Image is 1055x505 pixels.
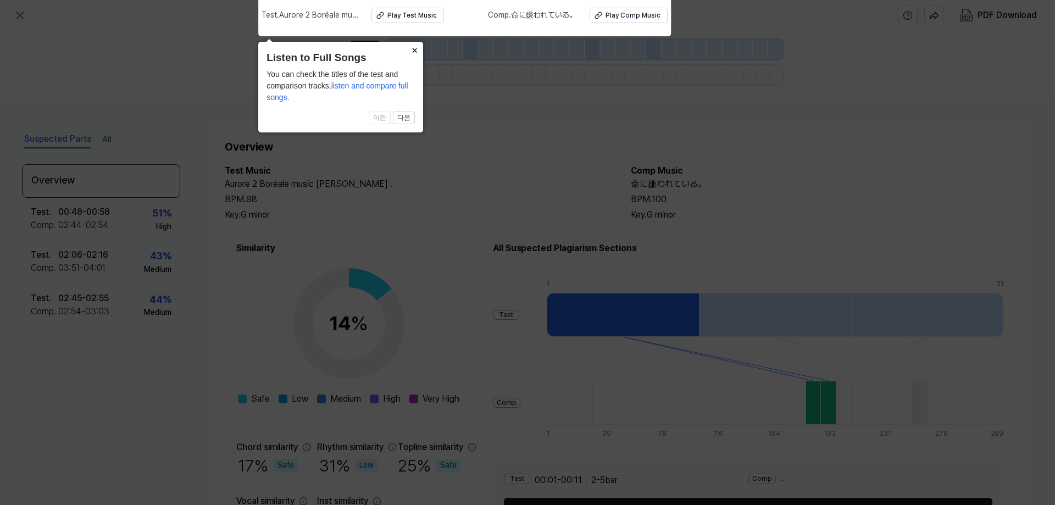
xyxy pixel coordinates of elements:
[488,10,576,21] span: Comp . 命に嫌われている。
[266,50,415,66] header: Listen to Full Songs
[371,8,444,23] button: Play Test Music
[387,11,437,20] div: Play Test Music
[590,8,668,23] button: Play Comp Music
[606,11,660,20] div: Play Comp Music
[406,42,423,57] button: Close
[266,81,408,102] span: listen and compare full songs.
[262,10,358,21] span: Test . Aurore 2 Boréale music [PERSON_NAME] .
[266,69,415,103] div: You can check the titles of the test and comparison tracks,
[393,112,415,125] button: 다음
